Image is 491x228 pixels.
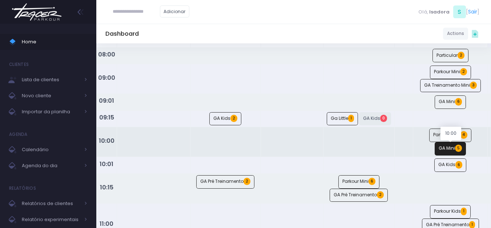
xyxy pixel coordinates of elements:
[327,112,358,126] a: Ga Little1
[99,97,114,105] strong: 09:01
[105,30,139,38] h5: Dashboard
[100,160,113,168] strong: 10:01
[98,74,115,82] strong: 09:00
[22,37,87,47] span: Home
[330,189,388,202] a: GA Pré Treinamento2
[429,129,471,142] a: Parkour Kids4
[420,79,481,93] a: GA Treinamento Mini3
[100,183,113,192] strong: 10:15
[377,191,384,198] span: 2
[22,75,80,84] span: Lista de clientes
[359,112,391,126] a: GA Kids0
[432,49,468,62] a: Particular2
[435,142,466,156] a: GA Mini5
[22,215,80,224] span: Relatório experimentais
[455,98,462,105] span: 6
[415,4,482,20] div: [ ]
[99,137,114,145] strong: 10:00
[430,66,471,79] a: Parkour Mini2
[98,50,115,59] strong: 08:00
[338,175,379,189] a: Parkour Mini6
[22,91,80,101] span: Novo cliente
[244,178,250,185] span: 2
[440,127,461,140] div: 10:00
[160,5,190,17] a: Adicionar
[380,115,387,122] span: 0
[418,8,428,16] span: Olá,
[196,175,254,189] a: GA Pré Treinamento2
[369,178,375,185] span: 6
[460,68,467,75] span: 2
[434,158,466,172] a: GA Kids6
[470,82,477,89] span: 3
[9,57,29,72] h4: Clientes
[348,115,354,122] span: 1
[443,28,468,40] a: Actions
[22,199,80,208] span: Relatórios de clientes
[22,161,80,170] span: Agenda do dia
[100,220,113,228] strong: 11:00
[453,5,466,18] span: S
[22,107,80,117] span: Importar da planilha
[455,161,462,168] span: 6
[429,8,450,16] span: Isadora
[430,205,471,219] a: Parkour Kids1
[460,131,467,138] span: 4
[230,115,237,122] span: 2
[435,95,466,109] a: GA Mini6
[9,127,28,142] h4: Agenda
[99,113,114,122] strong: 09:15
[9,181,36,196] h4: Relatórios
[455,145,462,152] span: 5
[468,8,477,16] a: Sair
[209,112,241,126] a: GA Kids2
[461,208,467,215] span: 1
[458,52,464,59] span: 2
[22,145,80,154] span: Calendário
